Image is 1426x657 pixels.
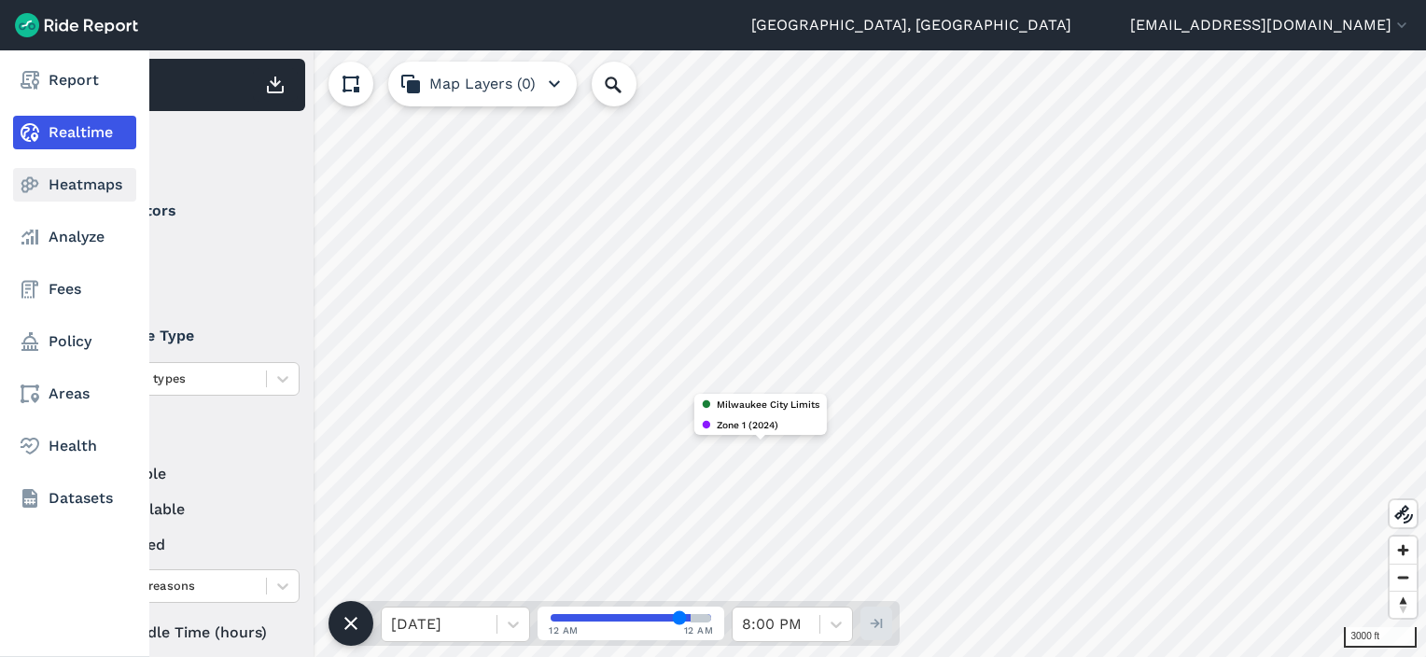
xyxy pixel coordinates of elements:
[76,463,300,485] label: available
[76,310,297,362] summary: Vehicle Type
[68,119,305,177] div: Filter
[1344,627,1417,648] div: 3000 ft
[13,116,136,149] a: Realtime
[13,220,136,254] a: Analyze
[717,396,819,412] span: Milwaukee City Limits
[76,273,300,295] label: Spin
[76,185,297,237] summary: Operators
[684,623,714,637] span: 12 AM
[60,50,1426,657] canvas: Map
[13,377,136,411] a: Areas
[717,416,778,433] span: Zone 1 (2024)
[76,534,300,556] label: reserved
[76,411,297,463] summary: Status
[1390,591,1417,618] button: Reset bearing to north
[76,237,300,259] label: Lime
[13,273,136,306] a: Fees
[1390,564,1417,591] button: Zoom out
[592,62,666,106] input: Search Location or Vehicles
[1390,537,1417,564] button: Zoom in
[13,429,136,463] a: Health
[751,14,1071,36] a: [GEOGRAPHIC_DATA], [GEOGRAPHIC_DATA]
[13,63,136,97] a: Report
[76,616,300,650] div: Idle Time (hours)
[76,498,300,521] label: unavailable
[13,325,136,358] a: Policy
[1130,14,1411,36] button: [EMAIL_ADDRESS][DOMAIN_NAME]
[549,623,579,637] span: 12 AM
[388,62,577,106] button: Map Layers (0)
[15,13,138,37] img: Ride Report
[13,168,136,202] a: Heatmaps
[13,482,136,515] a: Datasets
